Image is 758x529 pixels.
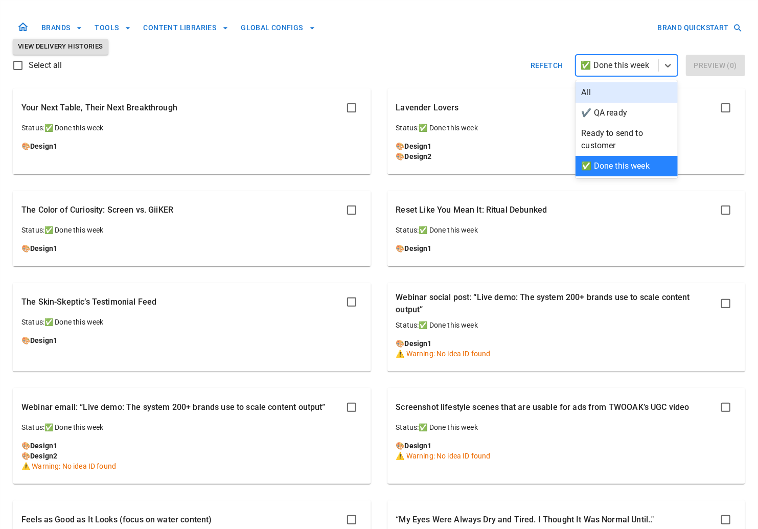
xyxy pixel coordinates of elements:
[396,243,737,254] p: 🎨
[396,141,737,151] p: 🎨
[21,225,362,235] p: Status: ✅ Done this week
[576,123,678,156] div: Ready to send to customer
[396,123,737,133] p: Status: ✅ Done this week
[21,204,173,216] p: The Color of Curiosity: Screen vs. GiiKER
[21,317,362,327] p: Status: ✅ Done this week
[654,18,745,37] button: BRAND QUICKSTART
[237,18,319,37] button: GLOBAL CONFIGS
[396,514,654,526] p: “My Eyes Were Always Dry and Tired. I Thought It Was Normal Until.."
[21,123,362,133] p: Status: ✅ Done this week
[30,452,57,460] a: Design2
[396,320,737,330] p: Status: ✅ Done this week
[396,349,737,359] p: ⚠️ Warning: No idea ID found
[37,18,86,37] button: BRANDS
[90,18,135,37] button: TOOLS
[29,59,62,72] span: Select all
[21,401,326,413] p: Webinar email: “Live demo: The system 200+ brands use to scale content output”
[21,422,362,432] p: Status: ✅ Done this week
[30,336,57,344] a: Design1
[21,451,362,461] p: 🎨
[13,39,108,55] button: View Delivery Histories
[396,441,737,451] p: 🎨
[576,156,678,176] div: ✅ Done this week
[396,401,690,413] p: Screenshot lifestyle scenes that are usable for ads from TWOOAK’s UGC video
[396,102,459,114] p: Lavender Lovers
[396,225,737,235] p: Status: ✅ Done this week
[139,18,233,37] button: CONTENT LIBRARIES
[396,422,737,432] p: Status: ✅ Done this week
[396,151,737,162] p: 🎨
[21,335,362,346] p: 🎨
[21,102,177,114] p: Your Next Table, Their Next Breakthrough
[21,514,212,526] p: Feels as Good as It Looks (focus on water content)
[576,82,678,103] div: All
[21,296,156,308] p: The Skin-Skeptic’s Testimonial Feed
[21,461,362,471] p: ⚠️ Warning: No idea ID found
[396,291,716,316] p: Webinar social post: “Live demo: The system 200+ brands use to scale content output”
[405,152,432,160] a: Design2
[526,55,567,76] button: Refetch
[30,244,57,252] a: Design1
[576,103,678,123] div: ✔️ QA ready
[396,338,737,349] p: 🎨
[21,141,362,151] p: 🎨
[405,244,432,252] a: Design1
[30,442,57,450] a: Design1
[396,204,547,216] p: Reset Like You Mean It: Ritual Debunked
[21,441,362,451] p: 🎨
[30,142,57,150] a: Design1
[405,442,432,450] a: Design1
[405,339,432,348] a: Design1
[396,451,737,461] p: ⚠️ Warning: No idea ID found
[21,243,362,254] p: 🎨
[405,142,432,150] a: Design1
